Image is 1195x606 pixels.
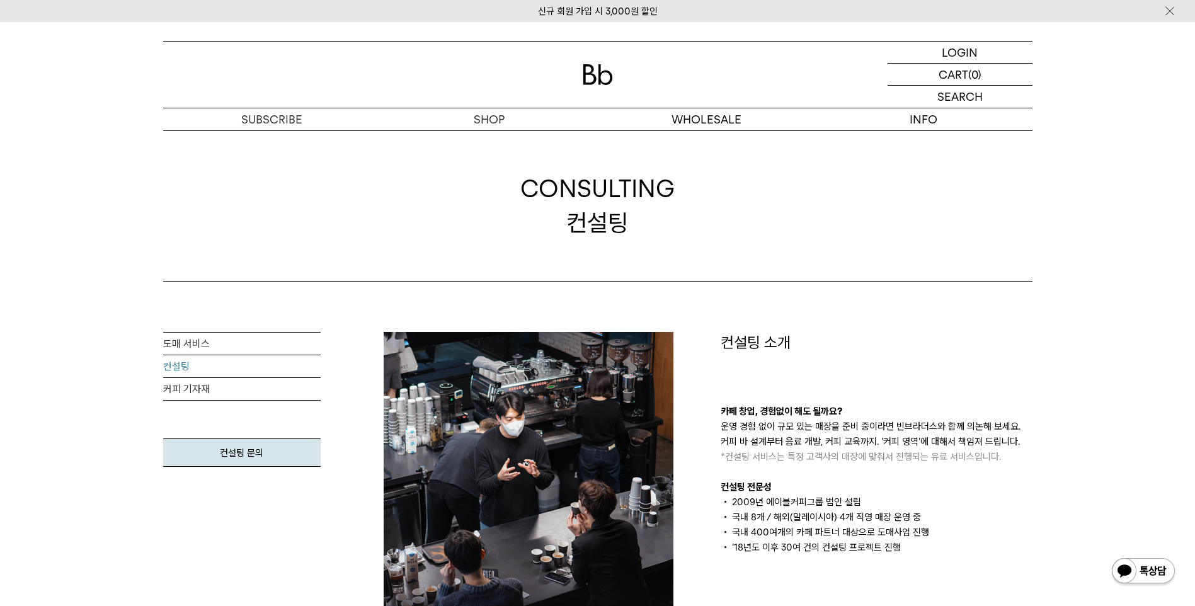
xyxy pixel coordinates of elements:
a: 도매 서비스 [163,333,321,355]
li: ‘18년도 이후 30여 건의 컨설팅 프로젝트 진행 [721,540,1032,555]
img: 로고 [583,64,613,85]
p: 컨설팅 소개 [721,332,1032,353]
p: CART [939,64,968,85]
a: 컨설팅 문의 [163,438,321,467]
li: 국내 8개 / 해외(말레이시아) 4개 직영 매장 운영 중 [721,510,1032,525]
div: 컨설팅 [520,172,675,239]
li: 국내 400여개의 카페 파트너 대상으로 도매사업 진행 [721,525,1032,540]
span: CONSULTING [520,172,675,205]
p: 컨설팅 전문성 [721,479,1032,495]
p: LOGIN [942,42,978,63]
a: SUBSCRIBE [163,108,380,130]
a: 컨설팅 [163,355,321,378]
p: INFO [815,108,1032,130]
a: LOGIN [888,42,1032,64]
span: *컨설팅 서비스는 특정 고객사의 매장에 맞춰서 진행되는 유료 서비스입니다. [721,451,1001,462]
a: CART (0) [888,64,1032,86]
p: (0) [968,64,981,85]
p: WHOLESALE [598,108,815,130]
p: 카페 창업, 경험없이 해도 될까요? [721,404,1032,419]
p: SEARCH [937,86,983,108]
a: 신규 회원 가입 시 3,000원 할인 [538,6,658,17]
a: 커피 기자재 [163,378,321,401]
li: 2009년 에이블커피그룹 법인 설립 [721,495,1032,510]
img: 카카오톡 채널 1:1 채팅 버튼 [1111,557,1176,587]
p: 운영 경험 없이 규모 있는 매장을 준비 중이라면 빈브라더스와 함께 의논해 보세요. 커피 바 설계부터 음료 개발, 커피 교육까지. ‘커피 영역’에 대해서 책임져 드립니다. [721,419,1032,464]
a: SHOP [380,108,598,130]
